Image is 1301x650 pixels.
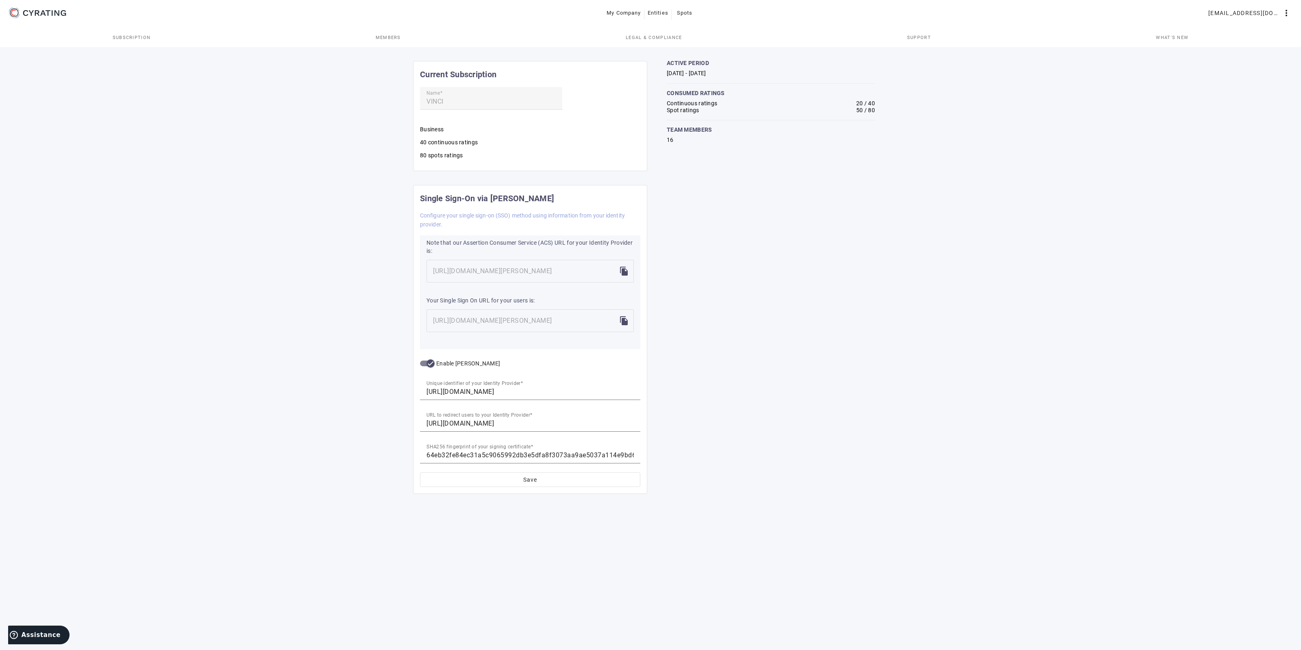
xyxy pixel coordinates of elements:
mat-label: Name [426,90,440,96]
div: consumed ratings [667,90,875,96]
td: Continuous ratings [667,100,819,107]
g: CYRATING [23,10,66,16]
p: 40 continuous ratings [420,138,640,146]
div: [DATE] - [DATE] [667,70,875,77]
span: What's new [1156,35,1188,40]
label: Enable [PERSON_NAME] [435,359,500,367]
p: Note that our Assertion Consumer Service (ACS) URL for your Identity Provider is: [426,239,634,255]
td: 50 / 80 [819,107,875,114]
button: [EMAIL_ADDRESS][DOMAIN_NAME] [1205,6,1294,20]
button: My Company [603,6,644,20]
span: Subscription [113,35,151,40]
span: Legal & Compliance [626,35,682,40]
mat-card-title: Single Sign-On via [PERSON_NAME] [420,192,554,205]
button: Save [420,472,640,487]
button: Spots [672,6,698,20]
td: 20 / 40 [819,100,875,107]
span: Spots [677,7,693,20]
span: Support [907,35,931,40]
input: Name of the subscription [426,97,556,107]
p: Your Single Sign On URL for your users is: [426,296,634,304]
mat-card-title: Current Subscription [420,68,496,81]
span: Entities [648,7,668,20]
cr-card: Single Sign-On via SAML [413,185,647,494]
p: 80 spots ratings [420,151,640,159]
span: My Company [607,7,641,20]
mat-icon: file_copy [614,266,634,276]
div: team members [667,127,875,133]
mat-label: URL to redirect users to your Identity Provider [426,412,530,418]
span: Save [523,476,537,484]
td: Spot ratings [667,107,819,114]
input: Certificate fingerprint [426,450,634,460]
mat-label: SHA256 fingerprint of your signing certificate [426,444,531,450]
div: active period [667,60,875,66]
button: Entities [644,6,672,20]
mat-icon: more_vert [1281,8,1291,18]
mat-card-subtitle: Configure your single sign-on (SSO) method using information from your identity provider. [420,211,640,229]
div: 16 [667,137,875,143]
input: SSO Web URL [426,419,634,428]
iframe: Ouvre un widget dans lequel vous pouvez trouver plus d’informations [8,626,70,646]
p: Business [420,125,640,133]
span: [EMAIL_ADDRESS][DOMAIN_NAME] [1208,7,1281,20]
span: Members [376,35,401,40]
mat-label: Unique identifier of your Identity Provider [426,380,520,386]
mat-icon: file_copy [614,316,634,326]
input: Entity ID [426,387,634,397]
